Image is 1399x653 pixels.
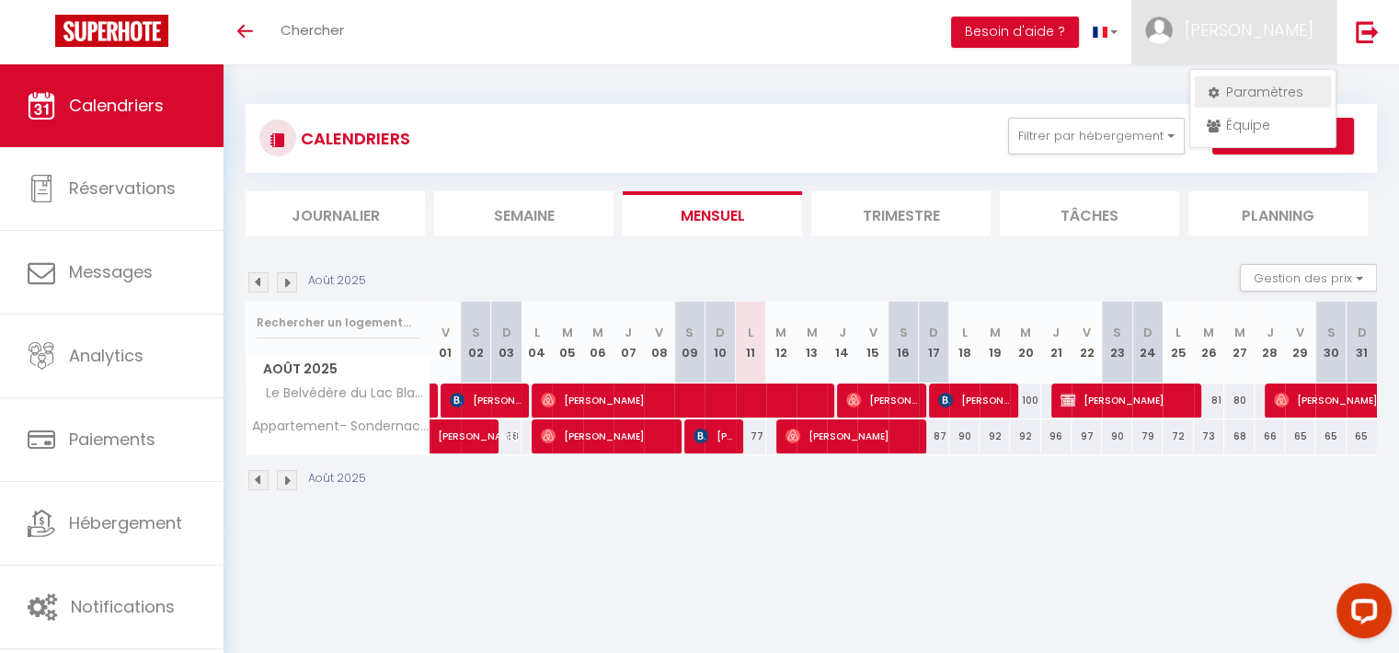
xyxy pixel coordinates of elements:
[257,306,419,339] input: Rechercher un logement...
[951,17,1079,48] button: Besoin d'aide ?
[980,419,1010,453] div: 92
[1233,324,1244,341] abbr: M
[786,418,921,453] span: [PERSON_NAME]
[1132,419,1163,453] div: 79
[1347,419,1377,453] div: 65
[846,383,919,418] span: [PERSON_NAME]
[1224,384,1255,418] div: 80
[807,324,818,341] abbr: M
[438,409,522,444] span: [PERSON_NAME]
[461,302,491,384] th: 02
[962,324,968,341] abbr: L
[919,419,949,453] div: 87
[1255,302,1285,384] th: 28
[1285,302,1315,384] th: 29
[69,177,176,200] span: Réservations
[1020,324,1031,341] abbr: M
[775,324,786,341] abbr: M
[1175,324,1181,341] abbr: L
[71,595,175,618] span: Notifications
[1145,17,1173,44] img: ...
[1000,191,1179,236] li: Tâches
[434,191,613,236] li: Semaine
[736,302,766,384] th: 11
[797,302,827,384] th: 13
[69,511,182,534] span: Hébergement
[625,324,632,341] abbr: J
[1326,324,1335,341] abbr: S
[281,20,344,40] span: Chercher
[1010,384,1040,418] div: 100
[1010,419,1040,453] div: 92
[1285,419,1315,453] div: 65
[308,272,366,290] p: Août 2025
[929,324,938,341] abbr: D
[491,302,522,384] th: 03
[246,191,425,236] li: Journalier
[472,324,480,341] abbr: S
[1194,384,1224,418] div: 81
[1203,324,1214,341] abbr: M
[534,324,540,341] abbr: L
[1194,302,1224,384] th: 26
[1041,302,1072,384] th: 21
[1267,324,1274,341] abbr: J
[1188,191,1368,236] li: Planning
[1163,419,1193,453] div: 72
[541,418,676,453] span: [PERSON_NAME]
[889,302,919,384] th: 16
[949,419,980,453] div: 90
[868,324,877,341] abbr: V
[522,302,552,384] th: 04
[1008,118,1185,155] button: Filtrer par hébergement
[685,324,694,341] abbr: S
[1113,324,1121,341] abbr: S
[613,302,644,384] th: 07
[1132,302,1163,384] th: 24
[1083,324,1091,341] abbr: V
[655,324,663,341] abbr: V
[1296,324,1304,341] abbr: V
[736,419,766,453] div: 77
[441,324,450,341] abbr: V
[1194,419,1224,453] div: 73
[592,324,603,341] abbr: M
[69,428,155,451] span: Paiements
[583,302,613,384] th: 06
[1240,264,1377,292] button: Gestion des prix
[900,324,908,341] abbr: S
[69,260,153,283] span: Messages
[296,118,410,159] h3: CALENDRIERS
[674,302,705,384] th: 09
[766,302,797,384] th: 12
[827,302,857,384] th: 14
[857,302,888,384] th: 15
[249,384,433,404] span: Le Belvédère du Lac Blanc
[1255,419,1285,453] div: 66
[1143,324,1152,341] abbr: D
[1102,302,1132,384] th: 23
[1224,419,1255,453] div: 68
[502,324,511,341] abbr: D
[705,302,735,384] th: 10
[450,383,522,418] span: [PERSON_NAME]
[1102,419,1132,453] div: 90
[919,302,949,384] th: 17
[1195,109,1331,141] a: Équipe
[55,15,168,47] img: Super Booking
[69,344,143,367] span: Analytics
[949,302,980,384] th: 18
[1163,302,1193,384] th: 25
[694,418,735,453] span: [PERSON_NAME]
[1315,302,1346,384] th: 30
[1052,324,1060,341] abbr: J
[541,383,832,418] span: [PERSON_NAME]
[69,94,164,117] span: Calendriers
[1195,76,1331,108] a: Paramètres
[716,324,725,341] abbr: D
[562,324,573,341] abbr: M
[308,470,366,487] p: Août 2025
[1010,302,1040,384] th: 20
[249,419,433,433] span: Appartement- Sondernach -Station Ski Schnepfenried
